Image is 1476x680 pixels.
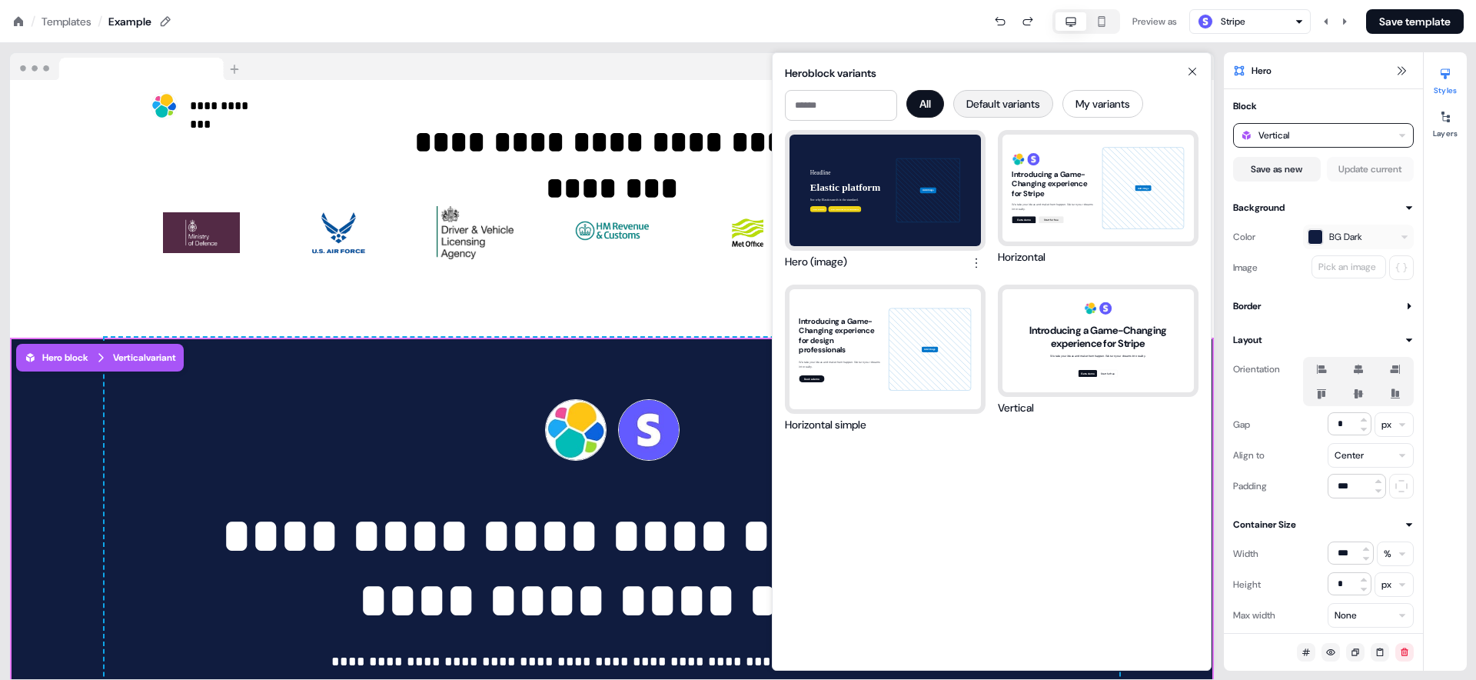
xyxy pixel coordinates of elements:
div: Height [1233,572,1261,597]
div: Horizontal [998,249,1045,265]
img: Browser topbar [10,53,246,81]
div: Block [1233,98,1257,114]
div: Color [1233,225,1255,249]
div: Stripe [1221,14,1245,29]
button: Background [1233,200,1414,215]
button: My variants [1062,90,1143,118]
div: / [98,13,102,30]
div: px [1381,417,1391,432]
img: Image [300,202,377,264]
button: Border [1233,298,1414,314]
button: BG Dark [1303,225,1414,249]
button: Layout [1233,332,1414,348]
div: px [1381,577,1391,592]
button: Stripe [1189,9,1311,34]
span: BG Dark [1329,229,1362,245]
div: Pick an image [1315,259,1379,275]
img: Image [437,202,514,264]
button: HeadlineElastic platformSee why Elasticsearch is the standard.Why ElasticPlay with our ROI calcul... [785,130,986,272]
div: Center [1335,448,1364,463]
button: Pick an image [1311,255,1386,278]
div: Hero block [24,350,88,365]
div: Vertical [1258,128,1289,143]
div: Max width [1233,603,1275,628]
button: Container Size [1233,517,1414,532]
button: Introducing a Game-Changing experience for design professionalsWe take your ideas and make them h... [785,285,986,432]
div: / [31,13,35,30]
button: Save as new [1233,157,1321,182]
button: Block [1233,98,1414,114]
div: Container Size [1233,517,1296,532]
button: Default variants [953,90,1053,118]
div: Background [1233,200,1285,215]
button: Save template [1366,9,1464,34]
div: Hero block variants [785,65,1198,81]
div: Elastic for DefenceMeet with us at DSEI [618,92,1073,120]
img: Image [573,202,650,264]
div: % [1384,546,1391,562]
button: All [906,90,944,118]
img: Image [710,202,787,264]
div: Gap [1233,412,1250,437]
div: Orientation [1233,357,1280,382]
div: Example [108,14,151,29]
div: Horizontal simple [785,417,866,432]
div: Width [1233,542,1258,566]
div: Vertical [998,400,1034,415]
iframe: Global data mesh for public sector organizations [6,6,434,311]
div: Hero (image) [785,254,847,272]
span: Hero [1252,63,1272,78]
button: Vertical [1233,123,1414,148]
div: Padding [1233,474,1267,498]
button: Introducing a Game-Changing experience for StripeWe take your ideas and make them happen. We turn... [998,285,1198,415]
div: Layout [1233,332,1262,348]
button: Introducing a Game-Changing experience for StripeWe take your ideas and make them happen. We turn... [998,130,1198,265]
div: Vertical variant [113,350,176,365]
div: None [1335,608,1357,623]
div: Border [1233,298,1261,314]
div: Image [1233,255,1258,280]
a: Templates [42,14,91,29]
img: Image [163,202,240,264]
button: Styles [1424,62,1467,95]
button: Layers [1424,105,1467,138]
div: ImageImageImageImageImageImageImage [151,190,1073,276]
div: Align to [1233,443,1265,468]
